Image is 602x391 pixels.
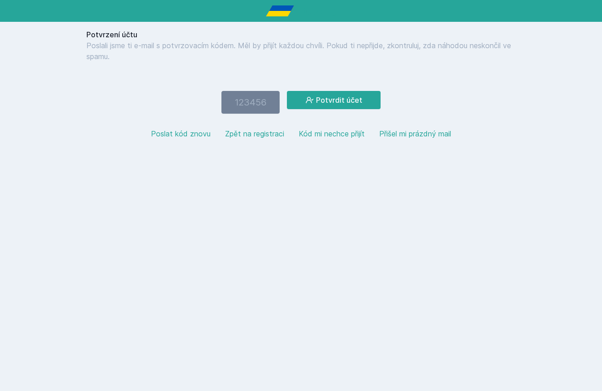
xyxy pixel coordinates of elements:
h1: Potvrzení účtu [86,29,516,40]
button: Kód mi nechce přijít [299,128,365,139]
button: Poslat kód znovu [151,128,211,139]
button: Přišel mi prázdný mail [379,128,451,139]
input: 123456 [221,91,280,114]
button: Zpět na registraci [225,128,284,139]
p: Poslali jsme ti e-mail s potvrzovacím kódem. Měl by přijít každou chvíli. Pokud ti nepřijde, zkon... [86,40,516,62]
button: Potvrdit účet [287,91,381,109]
